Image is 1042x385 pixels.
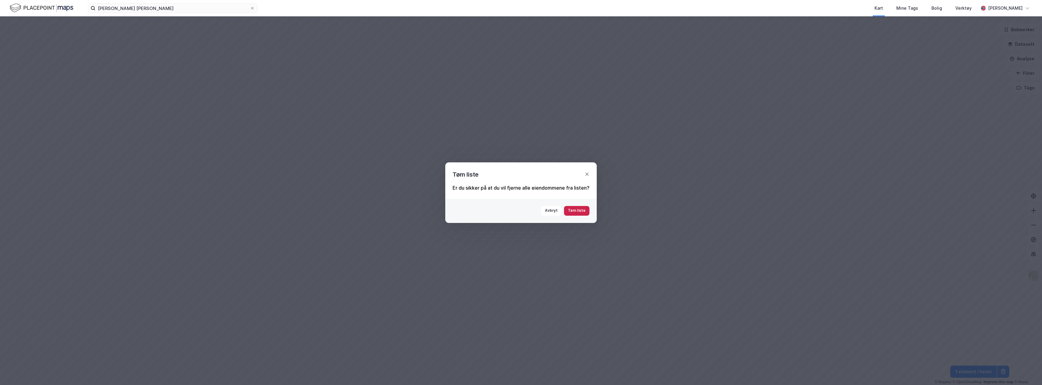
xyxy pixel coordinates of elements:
div: [PERSON_NAME] [988,5,1023,12]
iframe: Chat Widget [1012,356,1042,385]
img: logo.f888ab2527a4732fd821a326f86c7f29.svg [10,3,73,13]
input: Søk på adresse, matrikkel, gårdeiere, leietakere eller personer [95,4,250,13]
div: Er du sikker på at du vil fjerne alle eiendommene fra listen? [453,184,589,191]
button: Tøm liste [564,206,589,216]
div: Tøm liste [453,170,479,179]
div: Kart [874,5,883,12]
button: Avbryt [541,206,562,216]
div: Verktøy [955,5,972,12]
div: Bolig [931,5,942,12]
div: Kontrollprogram for chat [1012,356,1042,385]
div: Mine Tags [896,5,918,12]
